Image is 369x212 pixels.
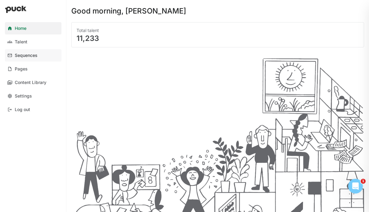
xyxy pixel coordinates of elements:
a: Home [5,22,61,34]
div: Content Library [15,80,46,85]
div: Home [15,26,26,31]
div: Sequences [15,53,37,58]
iframe: Intercom live chat [348,179,363,194]
a: Sequences [5,49,61,62]
a: Content Library [5,76,61,89]
div: Log out [15,107,30,112]
div: Total talent [77,27,359,34]
div: Good morning, [PERSON_NAME] [71,7,186,15]
div: Talent [15,39,27,45]
div: 11,233 [77,35,359,42]
span: 1 [361,179,366,184]
div: Pages [15,66,28,72]
div: Settings [15,94,32,99]
a: Settings [5,90,61,102]
a: Talent [5,36,61,48]
a: Pages [5,63,61,75]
